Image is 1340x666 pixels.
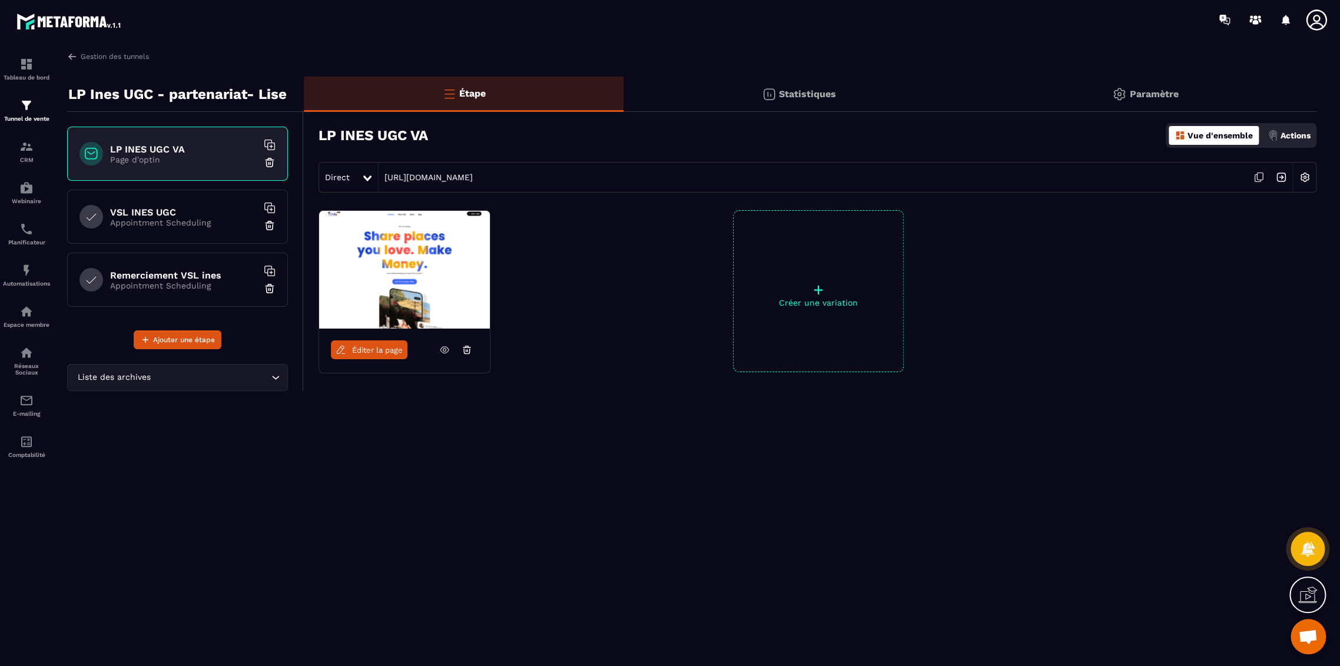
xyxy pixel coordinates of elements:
[16,11,122,32] img: logo
[459,88,486,99] p: Étape
[3,254,50,296] a: automationsautomationsAutomatisations
[19,98,34,112] img: formation
[325,173,350,182] span: Direct
[3,239,50,246] p: Planificateur
[19,263,34,277] img: automations
[3,213,50,254] a: schedulerschedulerPlanificateur
[3,363,50,376] p: Réseaux Sociaux
[153,371,268,384] input: Search for option
[110,207,257,218] h6: VSL INES UGC
[264,220,276,231] img: trash
[3,452,50,458] p: Comptabilité
[3,90,50,131] a: formationformationTunnel de vente
[734,281,903,298] p: +
[110,270,257,281] h6: Remerciement VSL ines
[19,222,34,236] img: scheduler
[319,127,428,144] h3: LP INES UGC VA
[3,385,50,426] a: emailemailE-mailing
[734,298,903,307] p: Créer une variation
[68,82,287,106] p: LP Ines UGC - partenariat- Lise
[352,346,403,354] span: Éditer la page
[779,88,836,100] p: Statistiques
[762,87,776,101] img: stats.20deebd0.svg
[1293,166,1316,188] img: setting-w.858f3a88.svg
[442,87,456,101] img: bars-o.4a397970.svg
[3,74,50,81] p: Tableau de bord
[110,218,257,227] p: Appointment Scheduling
[19,304,34,319] img: automations
[379,173,473,182] a: [URL][DOMAIN_NAME]
[1270,166,1292,188] img: arrow-next.bcc2205e.svg
[67,51,149,62] a: Gestion des tunnels
[3,410,50,417] p: E-mailing
[264,157,276,168] img: trash
[3,198,50,204] p: Webinaire
[3,131,50,172] a: formationformationCRM
[3,115,50,122] p: Tunnel de vente
[19,140,34,154] img: formation
[75,371,153,384] span: Liste des archives
[67,51,78,62] img: arrow
[110,281,257,290] p: Appointment Scheduling
[264,283,276,294] img: trash
[19,57,34,71] img: formation
[3,322,50,328] p: Espace membre
[3,337,50,385] a: social-networksocial-networkRéseaux Sociaux
[1175,130,1185,141] img: dashboard-orange.40269519.svg
[67,364,288,391] div: Search for option
[110,155,257,164] p: Page d'optin
[3,157,50,163] p: CRM
[19,435,34,449] img: accountant
[3,296,50,337] a: automationsautomationsEspace membre
[3,48,50,90] a: formationformationTableau de bord
[3,172,50,213] a: automationsautomationsWebinaire
[19,181,34,195] img: automations
[1188,131,1253,140] p: Vue d'ensemble
[19,346,34,360] img: social-network
[134,330,221,349] button: Ajouter une étape
[1112,87,1126,101] img: setting-gr.5f69749f.svg
[3,426,50,467] a: accountantaccountantComptabilité
[3,280,50,287] p: Automatisations
[1281,131,1311,140] p: Actions
[1268,130,1278,141] img: actions.d6e523a2.png
[153,334,215,346] span: Ajouter une étape
[319,211,490,329] img: image
[110,144,257,155] h6: LP INES UGC VA
[1129,88,1178,100] p: Paramètre
[19,393,34,407] img: email
[1291,619,1326,654] a: Mở cuộc trò chuyện
[331,340,407,359] a: Éditer la page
